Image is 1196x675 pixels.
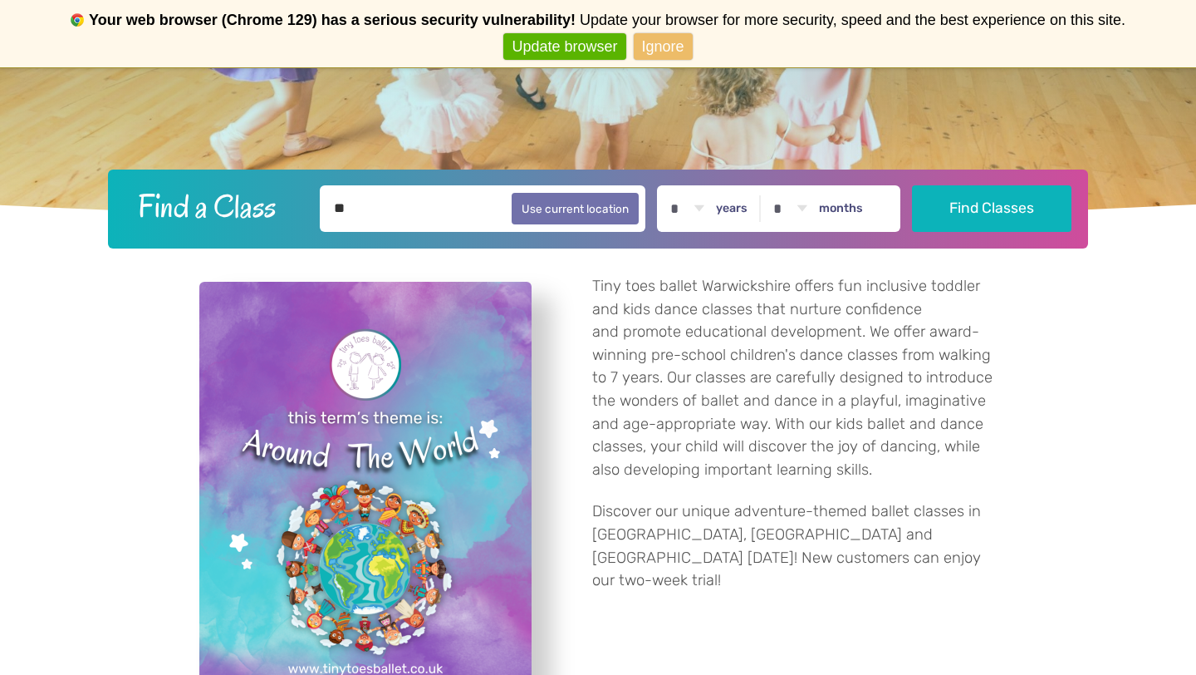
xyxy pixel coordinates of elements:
label: months [819,201,863,216]
a: Ignore [634,33,693,61]
span: Update your browser for more security, speed and the best experience on this site. [580,12,1125,28]
b: Your web browser (Chrome 129) has a serious security vulnerability! [89,12,576,28]
p: Tiny toes ballet Warwickshire offers fun inclusive toddler and kids dance classes that nurture co... [592,275,997,481]
h2: Find a Class [125,185,309,227]
button: Find Classes [912,185,1072,232]
a: Update browser [503,33,625,61]
label: years [716,201,747,216]
p: Discover our unique adventure-themed ballet classes in [GEOGRAPHIC_DATA], [GEOGRAPHIC_DATA] and [... [592,500,997,592]
button: Use current location [512,193,639,224]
